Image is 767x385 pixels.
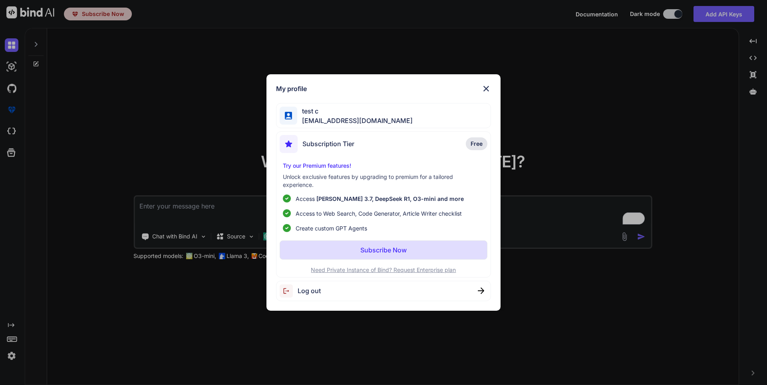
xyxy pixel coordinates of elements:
p: Try our Premium features! [283,162,485,170]
img: close [481,84,491,93]
button: Subscribe Now [280,240,488,260]
img: subscription [280,135,298,153]
p: Access [296,194,464,203]
span: Log out [298,286,321,296]
span: Create custom GPT Agents [296,224,367,232]
p: Need Private Instance of Bind? Request Enterprise plan [280,266,488,274]
img: checklist [283,224,291,232]
p: Unlock exclusive features by upgrading to premium for a tailored experience. [283,173,485,189]
span: test c [297,106,413,116]
img: logout [280,284,298,298]
img: profile [285,112,292,119]
span: Free [471,140,483,148]
span: [EMAIL_ADDRESS][DOMAIN_NAME] [297,116,413,125]
p: Subscribe Now [360,245,407,255]
img: close [478,288,484,294]
span: Access to Web Search, Code Generator, Article Writer checklist [296,209,462,218]
span: [PERSON_NAME] 3.7, DeepSeek R1, O3-mini and more [316,195,464,202]
img: checklist [283,209,291,217]
h1: My profile [276,84,307,93]
span: Subscription Tier [302,139,354,149]
img: checklist [283,194,291,202]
